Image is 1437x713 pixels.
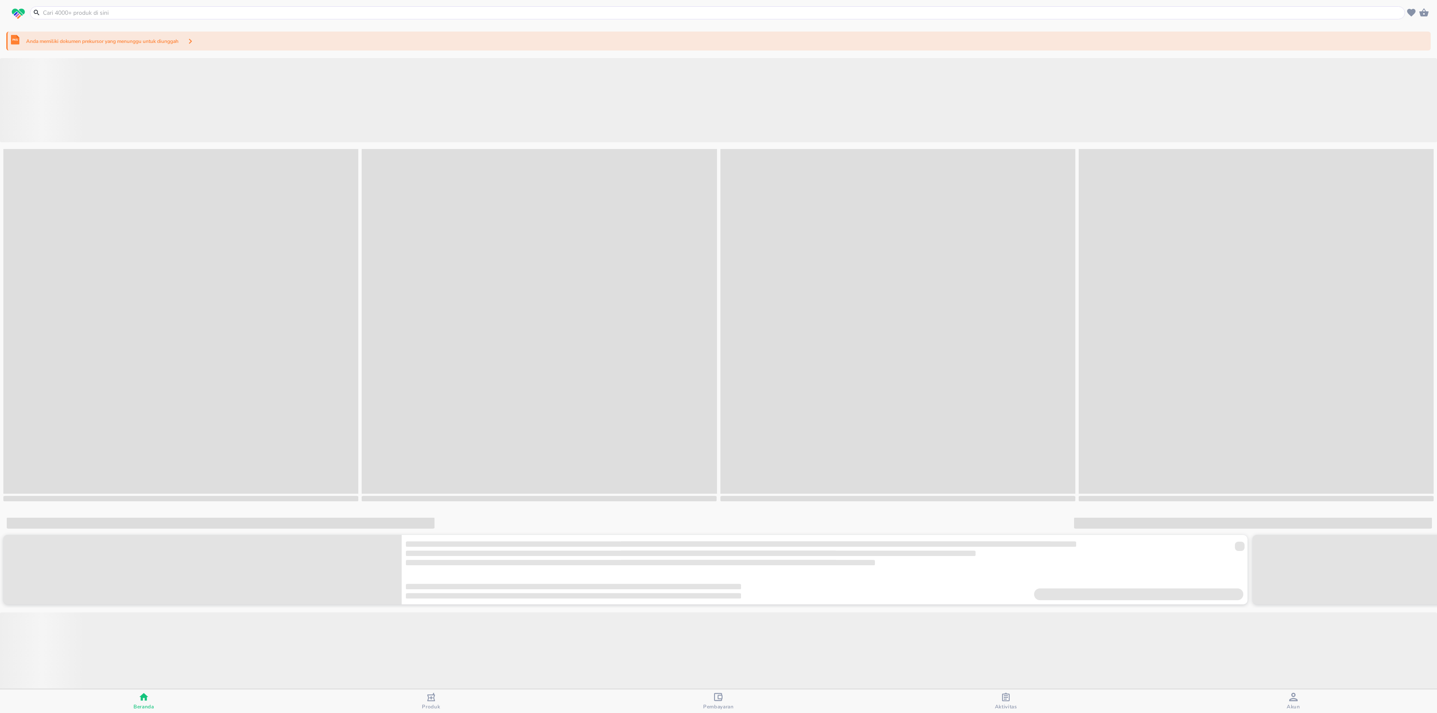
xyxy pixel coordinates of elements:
[11,35,19,45] img: prekursor-icon.04a7e01b.svg
[133,703,154,710] span: Beranda
[703,703,734,710] span: Pembayaran
[1287,703,1300,710] span: Akun
[862,689,1150,713] button: Aktivitas
[42,8,1403,17] input: Cari 4000+ produk di sini
[995,703,1017,710] span: Aktivitas
[422,703,440,710] span: Produk
[288,689,575,713] button: Produk
[1149,689,1437,713] button: Akun
[26,37,179,45] p: Anda memiliki dokumen prekursor yang menunggu untuk diunggah
[12,8,25,19] img: logo_swiperx_s.bd005f3b.svg
[575,689,862,713] button: Pembayaran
